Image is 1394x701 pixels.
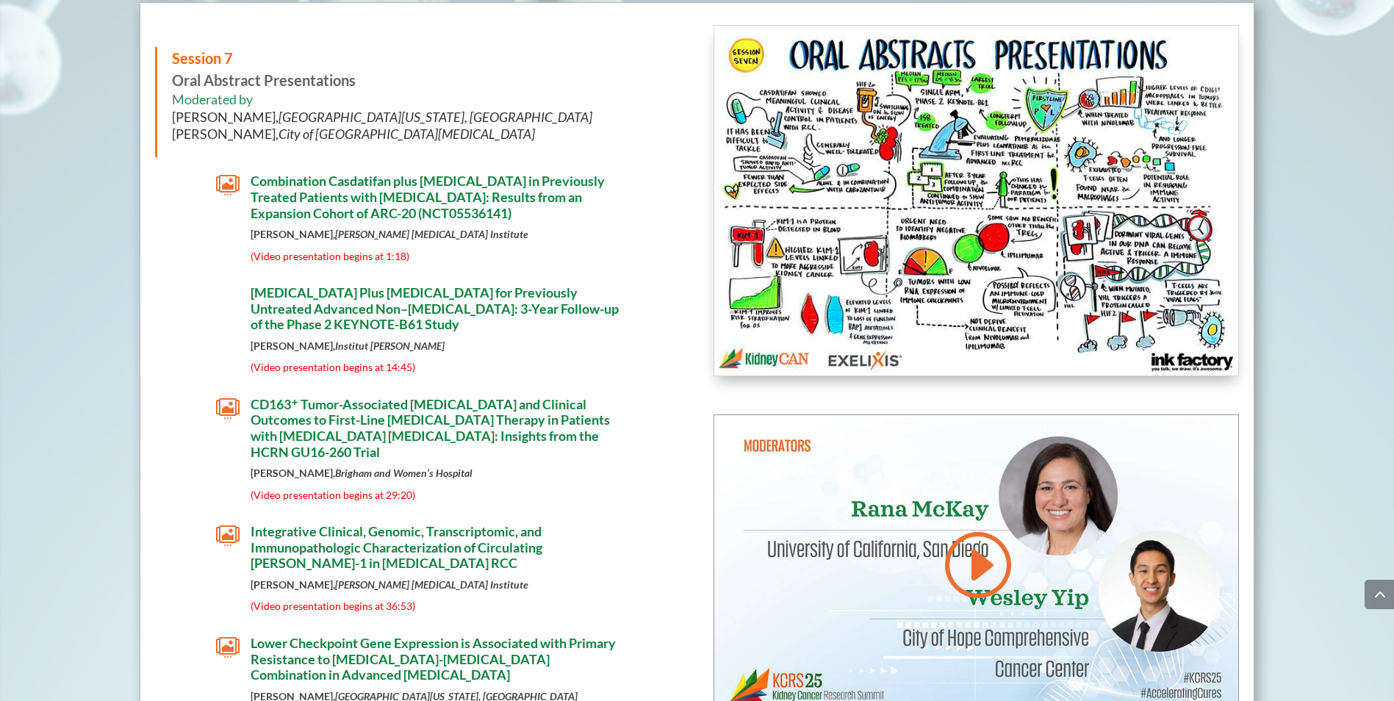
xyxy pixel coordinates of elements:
em: [GEOGRAPHIC_DATA][US_STATE], [GEOGRAPHIC_DATA] [279,109,592,125]
span: [PERSON_NAME], [172,109,592,125]
span: CD163⁺ Tumor-Associated [MEDICAL_DATA] and Clinical Outcomes to First-Line [MEDICAL_DATA] Therapy... [251,396,610,460]
span: (Video presentation begins at 36:53) [251,600,415,612]
span: Combination Casdatifan plus [MEDICAL_DATA] in Previously Treated Patients with [MEDICAL_DATA]: Re... [251,173,605,220]
em: [PERSON_NAME] [370,339,445,352]
span: (Video presentation begins at 1:18) [251,250,409,262]
span: (Video presentation begins at 14:45) [251,361,415,373]
span: Session 7 [172,49,233,67]
span: [PERSON_NAME], [172,126,535,142]
span:  [216,285,240,309]
span: Integrative Clinical, Genomic, Transcriptomic, and Immunopathologic Characterization of Circulati... [251,523,542,571]
em: Institut [335,339,368,352]
span:  [216,636,240,659]
em: [PERSON_NAME] [MEDICAL_DATA] Institute [335,228,528,240]
strong: [PERSON_NAME], [251,228,528,240]
img: KidneyCAN_Ink Factory_Board Session 7 [714,26,1239,375]
strong: [PERSON_NAME], [251,578,528,591]
em: Brigham and Women’s Hospital [335,467,473,479]
em: City of [GEOGRAPHIC_DATA][MEDICAL_DATA] [279,126,535,142]
strong: Oral Abstract Presentations [172,49,356,89]
strong: [PERSON_NAME], [251,467,473,479]
em: [PERSON_NAME] [MEDICAL_DATA] Institute [335,578,528,591]
span:  [216,397,240,420]
span:  [216,173,240,197]
span: Lower Checkpoint Gene Expression is Associated with Primary Resistance to [MEDICAL_DATA]-[MEDICAL... [251,635,616,683]
span: [MEDICAL_DATA] Plus [MEDICAL_DATA] for Previously Untreated Advanced Non–[MEDICAL_DATA]: 3-Year F... [251,284,619,332]
h6: Moderated by [172,91,667,150]
span:  [216,524,240,547]
strong: [PERSON_NAME], [251,339,445,352]
span: (Video presentation begins at 29:20) [251,489,415,501]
